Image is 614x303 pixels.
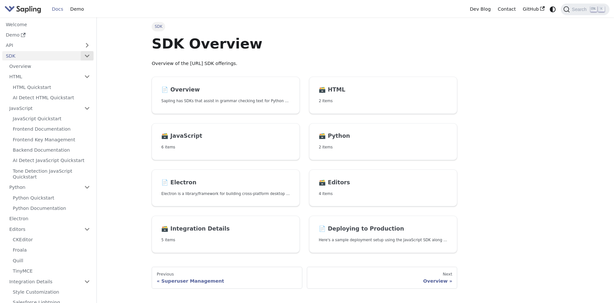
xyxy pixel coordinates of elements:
[2,30,94,40] a: Demo
[570,7,590,12] span: Search
[9,135,94,144] a: Frontend Key Management
[5,5,44,14] a: Sapling.ai
[319,225,448,233] h2: Deploying to Production
[161,179,290,186] h2: Electron
[152,35,457,52] h1: SDK Overview
[309,169,457,207] a: 🗃️ Editors4 items
[319,144,448,150] p: 2 items
[6,62,94,71] a: Overview
[6,214,94,223] a: Electron
[9,82,94,92] a: HTML Quickstart
[309,123,457,160] a: 🗃️ Python2 items
[466,4,494,14] a: Dev Blog
[9,93,94,103] a: AI Detect HTML Quickstart
[161,225,290,233] h2: Integration Details
[81,51,94,60] button: Collapse sidebar category 'SDK'
[9,204,94,213] a: Python Documentation
[319,191,448,197] p: 4 items
[161,191,290,197] p: Electron is a library/framework for building cross-platform desktop apps with JavaScript, HTML, a...
[319,86,448,93] h2: HTML
[6,103,94,113] a: JavaScript
[9,114,94,124] a: JavaScript Quickstart
[9,166,94,181] a: Tone Detection JavaScript Quickstart
[9,235,94,244] a: CKEditor
[598,6,605,12] kbd: K
[152,60,457,68] p: Overview of the [URL] SDK offerings.
[561,4,609,15] button: Search (Ctrl+K)
[48,4,67,14] a: Docs
[319,179,448,186] h2: Editors
[81,41,94,50] button: Expand sidebar category 'API'
[312,272,452,277] div: Next
[6,224,81,234] a: Editors
[161,98,290,104] p: Sapling has SDKs that assist in grammar checking text for Python and JavaScript, and an HTTP API ...
[319,237,448,243] p: Here's a sample deployment setup using the JavaScript SDK along with a Python backend.
[494,4,519,14] a: Contact
[157,272,297,277] div: Previous
[9,266,94,276] a: TinyMCE
[67,4,87,14] a: Demo
[9,256,94,265] a: Quill
[9,245,94,255] a: Froala
[319,133,448,140] h2: Python
[152,77,300,114] a: 📄️ OverviewSapling has SDKs that assist in grammar checking text for Python and JavaScript, and a...
[6,183,94,192] a: Python
[152,216,300,253] a: 🗃️ Integration Details5 items
[152,267,457,289] nav: Docs pages
[152,123,300,160] a: 🗃️ JavaScript6 items
[152,267,302,289] a: PreviousSuperuser Management
[9,287,94,297] a: Style Customization
[6,72,94,81] a: HTML
[309,216,457,253] a: 📄️ Deploying to ProductionHere's a sample deployment setup using the JavaScript SDK along with a ...
[2,51,81,60] a: SDK
[81,224,94,234] button: Collapse sidebar category 'Editors'
[157,278,297,284] div: Superuser Management
[161,237,290,243] p: 5 items
[9,193,94,202] a: Python Quickstart
[152,22,457,31] nav: Breadcrumbs
[312,278,452,284] div: Overview
[5,5,41,14] img: Sapling.ai
[152,169,300,207] a: 📄️ ElectronElectron is a library/framework for building cross-platform desktop apps with JavaScri...
[307,267,457,289] a: NextOverview
[2,41,81,50] a: API
[309,77,457,114] a: 🗃️ HTML2 items
[9,124,94,134] a: Frontend Documentation
[9,146,94,155] a: Backend Documentation
[161,133,290,140] h2: JavaScript
[152,22,165,31] span: SDK
[519,4,548,14] a: GitHub
[9,156,94,165] a: AI Detect JavaScript Quickstart
[161,86,290,93] h2: Overview
[2,20,94,29] a: Welcome
[319,98,448,104] p: 2 items
[6,277,94,286] a: Integration Details
[548,5,558,14] button: Switch between dark and light mode (currently system mode)
[161,144,290,150] p: 6 items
